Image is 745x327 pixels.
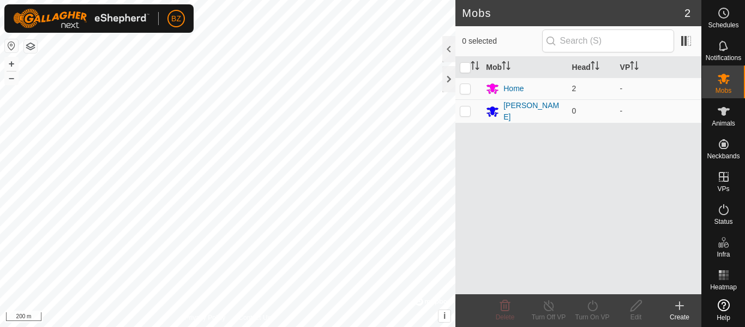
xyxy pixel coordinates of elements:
[238,313,271,323] a: Contact Us
[496,313,515,321] span: Delete
[717,251,730,258] span: Infra
[717,186,729,192] span: VPs
[542,29,674,52] input: Search (S)
[462,7,684,20] h2: Mobs
[630,63,639,72] p-sorticon: Activate to sort
[502,63,510,72] p-sorticon: Activate to sort
[13,9,149,28] img: Gallagher Logo
[482,57,567,78] th: Mob
[714,218,732,225] span: Status
[616,78,701,99] td: -
[5,39,18,52] button: Reset Map
[614,312,658,322] div: Edit
[707,153,740,159] span: Neckbands
[503,83,524,94] div: Home
[568,57,616,78] th: Head
[702,295,745,325] a: Help
[5,72,18,85] button: –
[572,84,576,93] span: 2
[712,120,735,127] span: Animals
[570,312,614,322] div: Turn On VP
[443,311,446,320] span: i
[684,5,690,21] span: 2
[438,310,450,322] button: i
[572,106,576,115] span: 0
[658,312,701,322] div: Create
[527,312,570,322] div: Turn Off VP
[462,35,542,47] span: 0 selected
[616,99,701,123] td: -
[616,57,701,78] th: VP
[185,313,226,323] a: Privacy Policy
[717,314,730,321] span: Help
[716,87,731,94] span: Mobs
[471,63,479,72] p-sorticon: Activate to sort
[171,13,181,25] span: BZ
[708,22,738,28] span: Schedules
[710,284,737,290] span: Heatmap
[706,55,741,61] span: Notifications
[591,63,599,72] p-sorticon: Activate to sort
[5,57,18,70] button: +
[503,100,563,123] div: [PERSON_NAME]
[24,40,37,53] button: Map Layers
